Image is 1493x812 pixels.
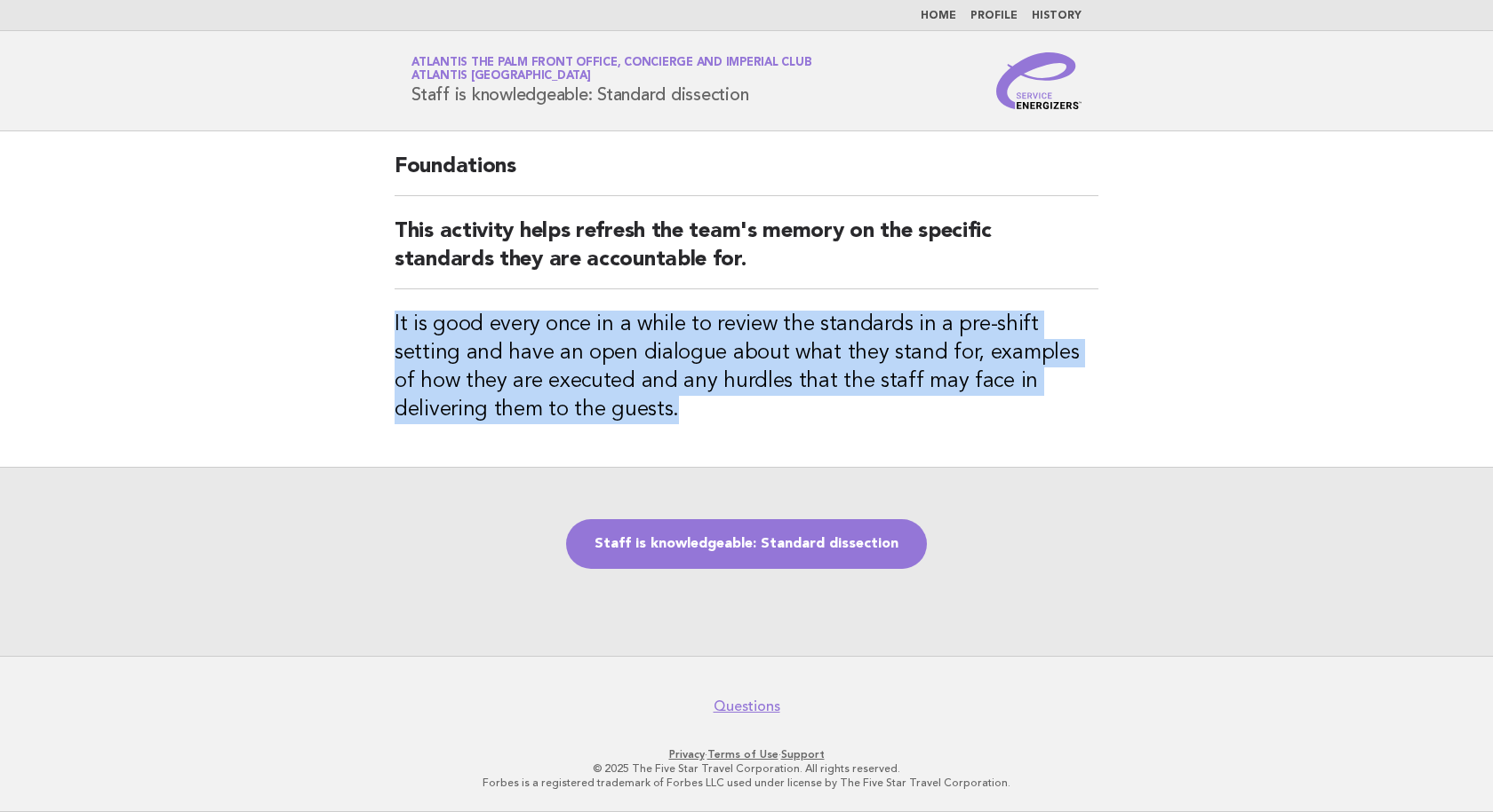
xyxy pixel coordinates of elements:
[411,71,591,83] span: Atlantis [GEOGRAPHIC_DATA]
[1032,11,1082,21] a: History
[669,748,705,761] a: Privacy
[411,58,811,104] h1: Staff is knowledgeable: Standard dissection
[411,57,811,82] a: Atlantis The Palm Front Office, Concierge and Imperial ClubAtlantis [GEOGRAPHIC_DATA]
[395,311,1098,424] h3: It is good every once in a while to review the standards in a pre-shift setting and have an open ...
[970,11,1018,21] a: Profile
[921,11,956,21] a: Home
[566,519,927,569] a: Staff is knowledgeable: Standard dissection
[714,698,780,715] a: Questions
[395,153,1098,196] h2: Foundations
[781,748,825,761] a: Support
[203,747,1290,761] p: · ·
[707,748,778,761] a: Terms of Use
[996,52,1082,109] img: Service Energizers
[203,761,1290,776] p: © 2025 The Five Star Travel Corporation. All rights reserved.
[395,217,1098,289] h2: This activity helps refresh the team's memory on the specific standards they are accountable for.
[203,776,1290,790] p: Forbes is a registered trademark of Forbes LLC used under license by The Five Star Travel Corpora...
